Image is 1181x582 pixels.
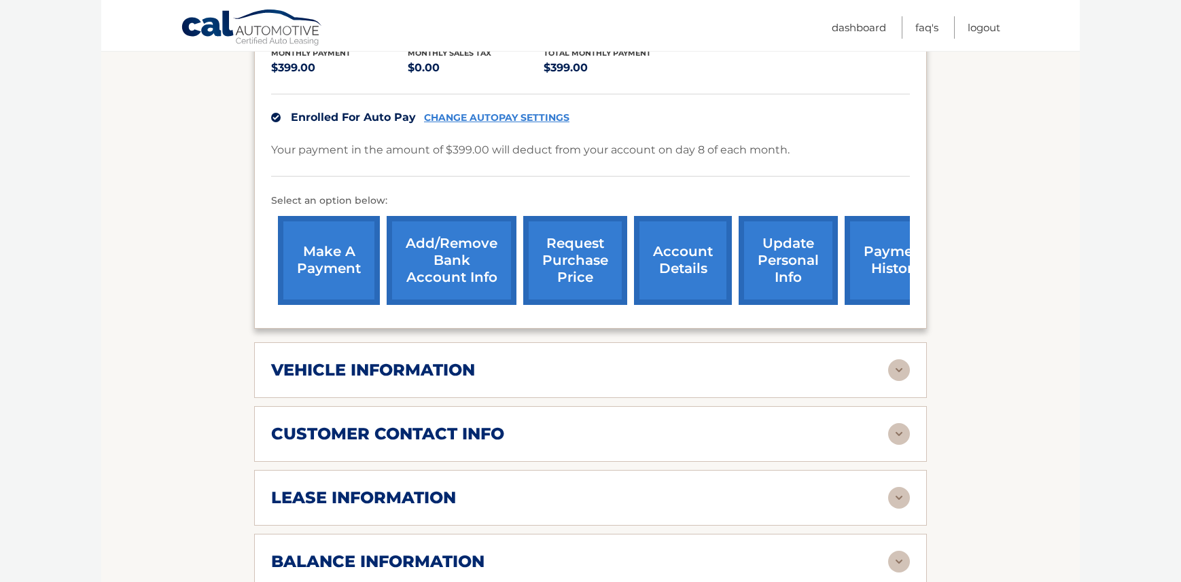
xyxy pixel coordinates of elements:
[888,551,910,572] img: accordion-rest.svg
[845,216,947,305] a: payment history
[832,16,886,39] a: Dashboard
[544,48,651,58] span: Total Monthly Payment
[271,424,504,444] h2: customer contact info
[271,488,456,508] h2: lease information
[271,551,484,572] h2: balance information
[181,9,323,48] a: Cal Automotive
[888,487,910,509] img: accordion-rest.svg
[271,193,910,209] p: Select an option below:
[271,48,351,58] span: Monthly Payment
[408,48,491,58] span: Monthly sales Tax
[271,141,790,160] p: Your payment in the amount of $399.00 will deduct from your account on day 8 of each month.
[915,16,938,39] a: FAQ's
[387,216,516,305] a: Add/Remove bank account info
[291,111,416,124] span: Enrolled For Auto Pay
[634,216,732,305] a: account details
[544,58,680,77] p: $399.00
[888,423,910,445] img: accordion-rest.svg
[271,58,408,77] p: $399.00
[968,16,1000,39] a: Logout
[888,359,910,381] img: accordion-rest.svg
[408,58,544,77] p: $0.00
[271,360,475,380] h2: vehicle information
[523,216,627,305] a: request purchase price
[271,113,281,122] img: check.svg
[278,216,380,305] a: make a payment
[739,216,838,305] a: update personal info
[424,112,569,124] a: CHANGE AUTOPAY SETTINGS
